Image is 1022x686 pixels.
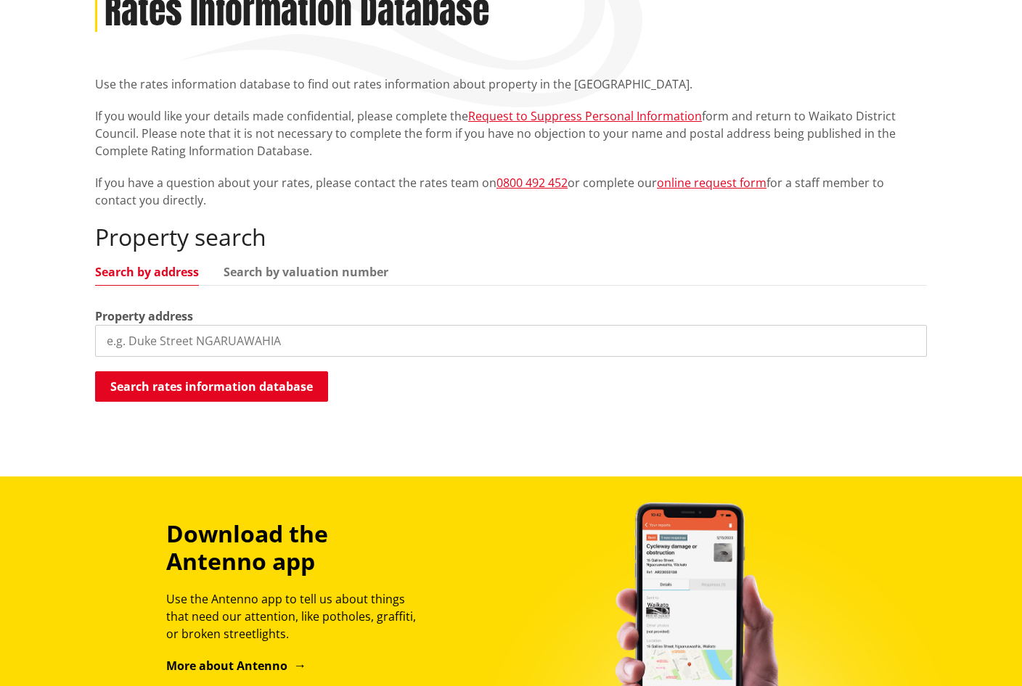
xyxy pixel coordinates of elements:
[166,590,429,642] p: Use the Antenno app to tell us about things that need our attention, like potholes, graffiti, or ...
[95,266,199,278] a: Search by address
[95,307,193,325] label: Property address
[166,520,429,576] h3: Download the Antenno app
[468,108,702,124] a: Request to Suppress Personal Information
[95,371,328,402] button: Search rates information database
[496,175,568,191] a: 0800 492 452
[95,174,927,209] p: If you have a question about your rates, please contact the rates team on or complete our for a s...
[95,107,927,160] p: If you would like your details made confidential, please complete the form and return to Waikato ...
[95,325,927,357] input: e.g. Duke Street NGARUAWAHIA
[166,658,306,674] a: More about Antenno
[657,175,766,191] a: online request form
[95,223,927,251] h2: Property search
[95,75,927,93] p: Use the rates information database to find out rates information about property in the [GEOGRAPHI...
[224,266,388,278] a: Search by valuation number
